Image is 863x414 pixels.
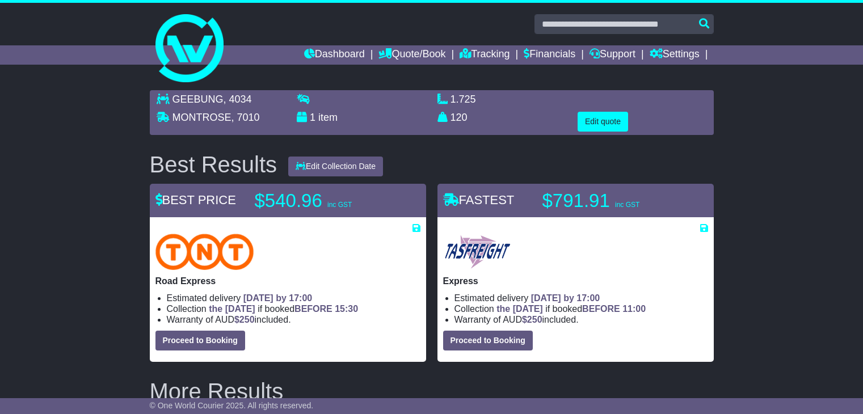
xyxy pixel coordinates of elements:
[454,303,708,314] li: Collection
[451,94,476,105] span: 1.725
[527,315,542,324] span: 250
[454,314,708,325] li: Warranty of AUD included.
[294,304,332,314] span: BEFORE
[172,112,231,123] span: MONTROSE
[524,45,575,65] a: Financials
[155,331,245,350] button: Proceed to Booking
[622,304,646,314] span: 11:00
[454,293,708,303] li: Estimated delivery
[451,112,468,123] span: 120
[542,189,684,212] p: $791.91
[318,112,338,123] span: item
[167,303,420,314] li: Collection
[243,293,313,303] span: [DATE] by 17:00
[522,315,542,324] span: $
[234,315,255,324] span: $
[155,276,420,286] p: Road Express
[443,276,708,286] p: Express
[460,45,510,65] a: Tracking
[150,379,714,404] h2: More Results
[167,314,420,325] li: Warranty of AUD included.
[582,304,620,314] span: BEFORE
[615,201,639,209] span: inc GST
[209,304,255,314] span: the [DATE]
[327,201,352,209] span: inc GST
[496,304,542,314] span: the [DATE]
[144,152,283,177] div: Best Results
[167,293,420,303] li: Estimated delivery
[155,234,254,270] img: TNT Domestic: Road Express
[590,45,635,65] a: Support
[172,94,224,105] span: GEEBUNG
[378,45,445,65] a: Quote/Book
[288,157,383,176] button: Edit Collection Date
[239,315,255,324] span: 250
[443,234,512,270] img: Tasfreight: Express
[255,189,397,212] p: $540.96
[231,112,260,123] span: , 7010
[650,45,700,65] a: Settings
[304,45,365,65] a: Dashboard
[310,112,315,123] span: 1
[443,193,515,207] span: FASTEST
[150,401,314,410] span: © One World Courier 2025. All rights reserved.
[531,293,600,303] span: [DATE] by 17:00
[209,304,358,314] span: if booked
[578,112,628,132] button: Edit quote
[224,94,252,105] span: , 4034
[335,304,358,314] span: 15:30
[496,304,646,314] span: if booked
[155,193,236,207] span: BEST PRICE
[443,331,533,350] button: Proceed to Booking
